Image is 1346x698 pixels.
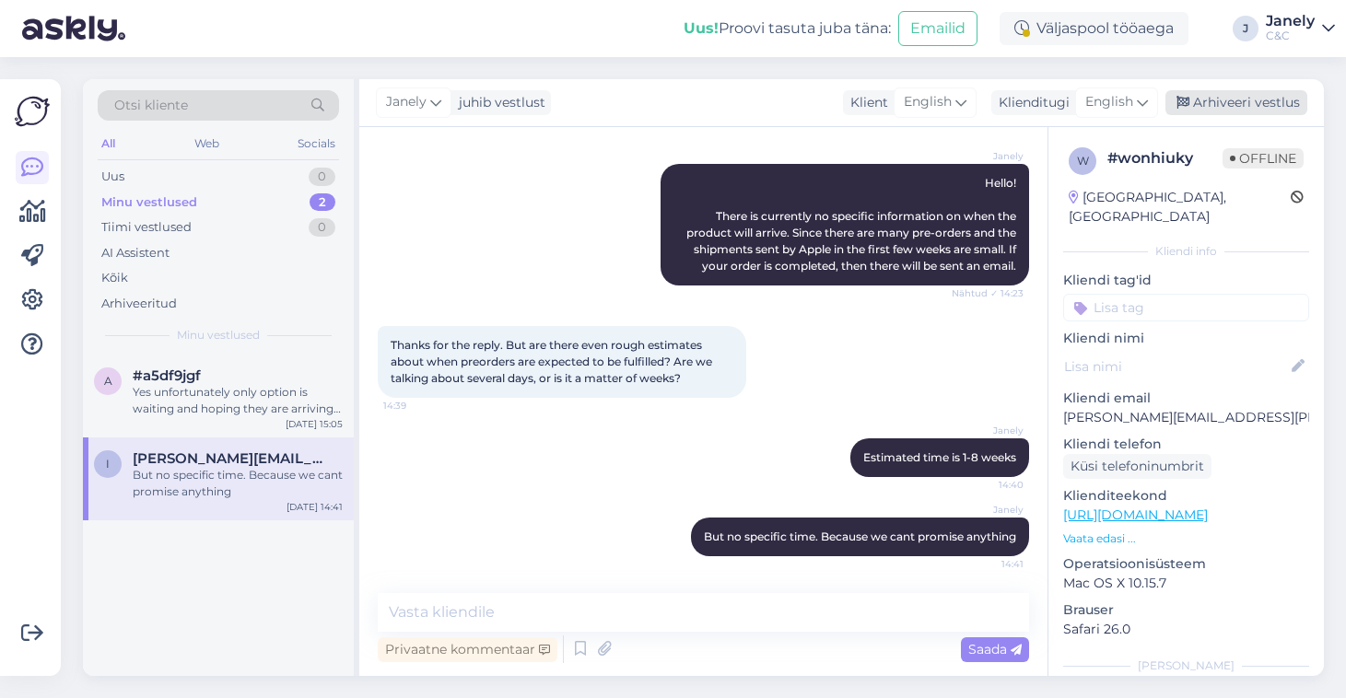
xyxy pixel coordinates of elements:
[177,327,260,343] span: Minu vestlused
[133,367,201,384] span: #a5df9jgf
[898,11,977,46] button: Emailid
[286,417,343,431] div: [DATE] 15:05
[451,93,545,112] div: juhib vestlust
[1266,14,1335,43] a: JanelyC&C
[684,17,891,40] div: Proovi tasuta juba täna:
[1063,574,1309,593] p: Mac OS X 10.15.7
[1085,92,1133,112] span: English
[954,557,1024,571] span: 14:41
[1000,12,1188,45] div: Väljaspool tööaega
[294,132,339,156] div: Socials
[310,193,335,212] div: 2
[1063,506,1208,523] a: [URL][DOMAIN_NAME]
[386,92,427,112] span: Janely
[1107,147,1223,169] div: # wonhiuky
[101,244,170,262] div: AI Assistent
[1063,271,1309,290] p: Kliendi tag'id
[1069,188,1291,227] div: [GEOGRAPHIC_DATA], [GEOGRAPHIC_DATA]
[1063,530,1309,547] p: Vaata edasi ...
[133,384,343,417] div: Yes unfortunately only option is waiting and hoping they are arriving soon. Have a good day to yo...
[101,295,177,313] div: Arhiveeritud
[1266,14,1315,29] div: Janely
[954,503,1024,517] span: Janely
[101,218,192,237] div: Tiimi vestlused
[1063,435,1309,454] p: Kliendi telefon
[952,286,1024,300] span: Nähtud ✓ 14:23
[968,641,1022,657] span: Saada
[383,399,452,413] span: 14:39
[1063,657,1309,674] div: [PERSON_NAME]
[1063,329,1309,348] p: Kliendi nimi
[1063,408,1309,427] p: [PERSON_NAME][EMAIL_ADDRESS][PERSON_NAME][DOMAIN_NAME]
[98,132,119,156] div: All
[1063,454,1211,479] div: Küsi telefoninumbrit
[1233,16,1258,41] div: J
[104,374,112,388] span: a
[378,637,557,662] div: Privaatne kommentaar
[863,450,1016,464] span: Estimated time is 1-8 weeks
[954,149,1024,163] span: Janely
[1063,554,1309,574] p: Operatsioonisüsteem
[191,132,223,156] div: Web
[1064,356,1288,377] input: Lisa nimi
[954,478,1024,492] span: 14:40
[1063,243,1309,260] div: Kliendi info
[1266,29,1315,43] div: C&C
[991,93,1070,112] div: Klienditugi
[1077,154,1089,168] span: w
[1165,90,1307,115] div: Arhiveeri vestlus
[954,424,1024,437] span: Janely
[101,193,197,212] div: Minu vestlused
[309,168,335,186] div: 0
[1063,294,1309,321] input: Lisa tag
[1063,600,1309,620] p: Brauser
[391,338,715,385] span: Thanks for the reply. But are there even rough estimates about when preorders are expected to be ...
[1223,148,1304,169] span: Offline
[1063,620,1309,639] p: Safari 26.0
[1063,486,1309,506] p: Klienditeekond
[15,94,50,129] img: Askly Logo
[101,168,124,186] div: Uus
[133,467,343,500] div: But no specific time. Because we cant promise anything
[133,450,324,467] span: ilya.alesker@gmail.com
[684,19,719,37] b: Uus!
[1063,389,1309,408] p: Kliendi email
[287,500,343,514] div: [DATE] 14:41
[101,269,128,287] div: Kõik
[106,457,110,471] span: i
[114,96,188,115] span: Otsi kliente
[704,529,1016,543] span: But no specific time. Because we cant promise anything
[843,93,888,112] div: Klient
[904,92,952,112] span: English
[309,218,335,237] div: 0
